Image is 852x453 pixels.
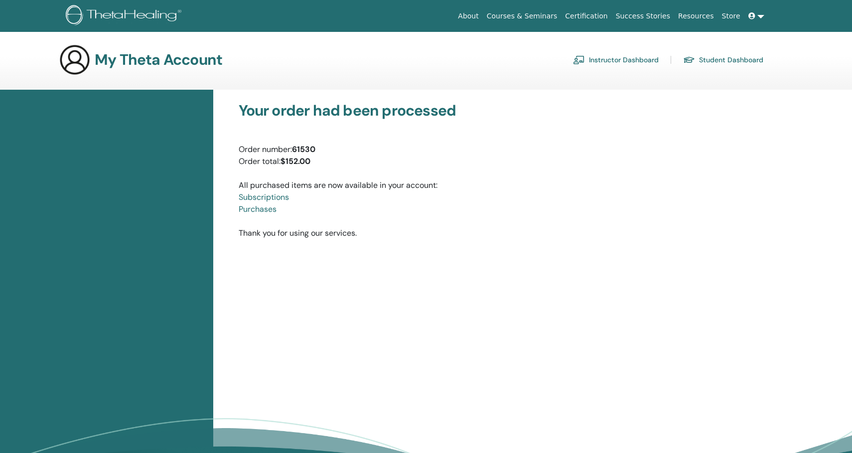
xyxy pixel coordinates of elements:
[573,52,659,68] a: Instructor Dashboard
[683,52,763,68] a: Student Dashboard
[612,7,674,25] a: Success Stories
[231,102,781,239] div: Thank you for using our services.
[66,5,185,27] img: logo.png
[573,55,585,64] img: chalkboard-teacher.svg
[454,7,482,25] a: About
[239,155,773,167] div: Order total:
[239,192,289,202] a: Subscriptions
[674,7,718,25] a: Resources
[239,102,773,120] h3: Your order had been processed
[59,44,91,76] img: generic-user-icon.jpg
[239,144,773,155] div: Order number:
[718,7,744,25] a: Store
[239,167,773,215] div: All purchased items are now available in your account:
[95,51,222,69] h3: My Theta Account
[561,7,611,25] a: Certification
[292,144,315,154] strong: 61530
[683,56,695,64] img: graduation-cap.svg
[239,204,277,214] a: Purchases
[281,156,310,166] strong: $152.00
[483,7,562,25] a: Courses & Seminars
